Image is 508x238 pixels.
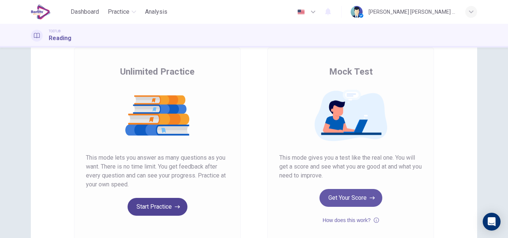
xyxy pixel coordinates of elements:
[49,29,61,34] span: TOEFL®
[296,9,306,15] img: en
[68,5,102,19] button: Dashboard
[128,198,187,216] button: Start Practice
[105,5,139,19] button: Practice
[86,153,229,189] span: This mode lets you answer as many questions as you want. There is no time limit. You get feedback...
[322,216,379,225] button: How does this work?
[71,7,99,16] span: Dashboard
[319,189,382,207] button: Get Your Score
[369,7,456,16] div: [PERSON_NAME] [PERSON_NAME] Toledo
[279,153,422,180] span: This mode gives you a test like the real one. You will get a score and see what you are good at a...
[108,7,129,16] span: Practice
[31,4,68,19] a: EduSynch logo
[31,4,51,19] img: EduSynch logo
[351,6,363,18] img: Profile picture
[483,213,501,231] div: Open Intercom Messenger
[120,66,194,78] span: Unlimited Practice
[145,7,167,16] span: Analysis
[142,5,170,19] button: Analysis
[49,34,71,43] h1: Reading
[329,66,373,78] span: Mock Test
